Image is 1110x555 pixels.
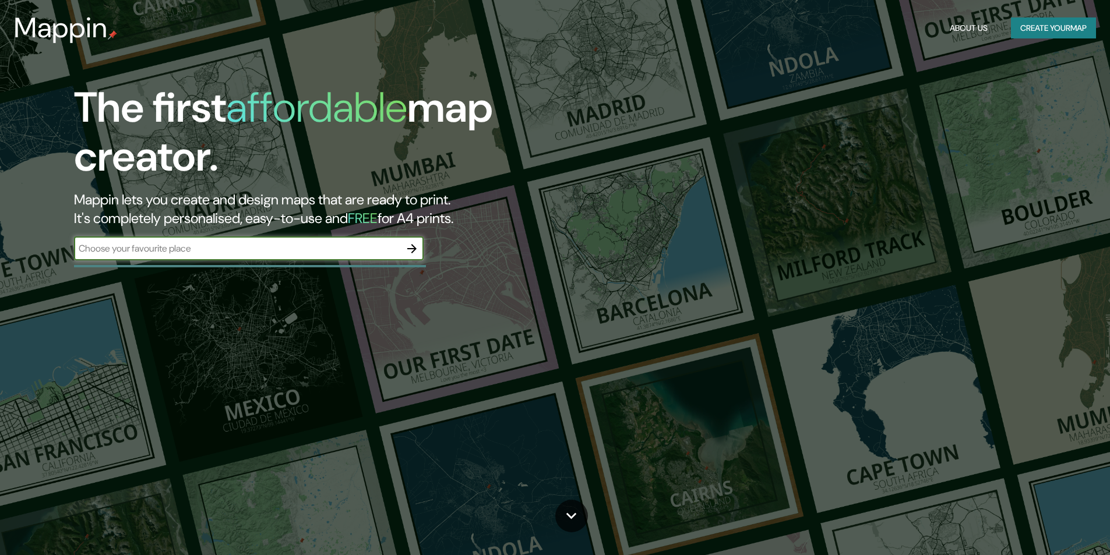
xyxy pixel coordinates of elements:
button: About Us [945,17,992,39]
h2: Mappin lets you create and design maps that are ready to print. It's completely personalised, eas... [74,190,629,228]
h1: The first map creator. [74,83,629,190]
h5: FREE [348,209,378,227]
h3: Mappin [14,12,108,44]
h1: affordable [226,80,407,135]
input: Choose your favourite place [74,242,400,255]
button: Create yourmap [1011,17,1096,39]
img: mappin-pin [108,30,117,40]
